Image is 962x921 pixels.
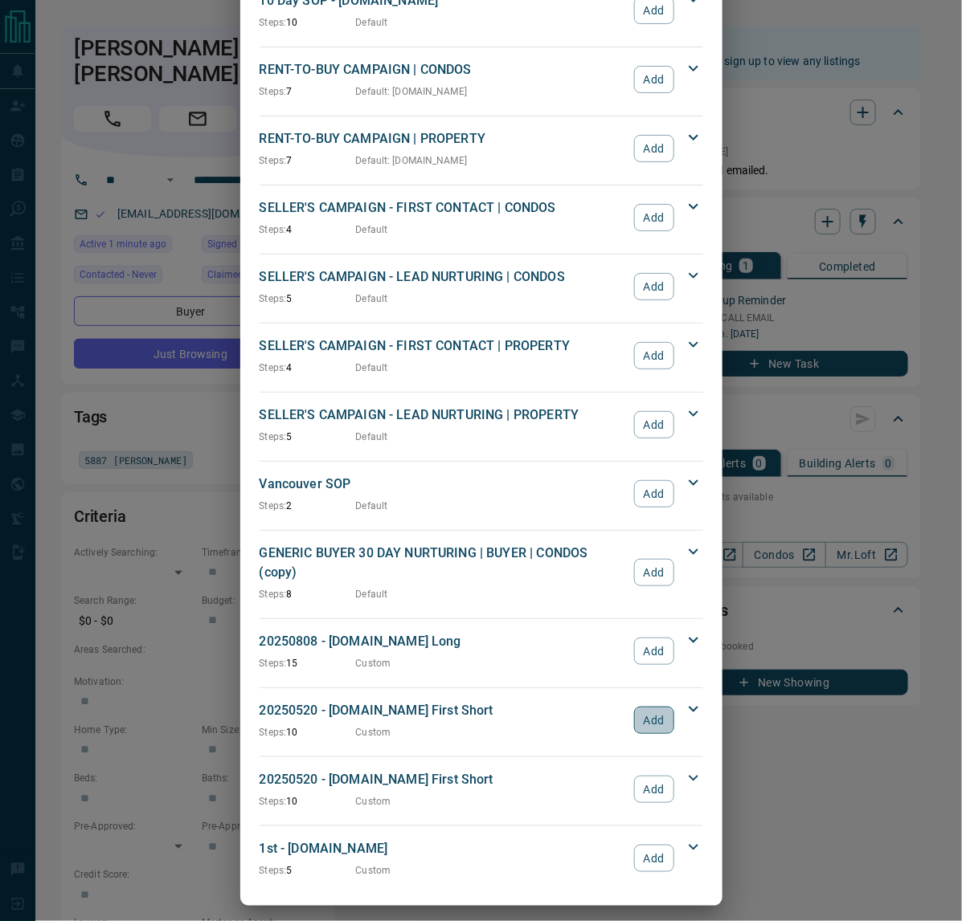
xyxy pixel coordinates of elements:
div: SELLER'S CAMPAIGN - FIRST CONTACT | PROPERTYSteps:4DefaultAdd [260,333,703,378]
p: 5 [260,430,356,444]
div: 20250520 - [DOMAIN_NAME] First ShortSteps:10CustomAdd [260,767,703,812]
p: 4 [260,222,356,237]
button: Add [634,204,673,231]
p: Custom [356,794,391,809]
div: SELLER'S CAMPAIGN - LEAD NURTURING | CONDOSSteps:5DefaultAdd [260,264,703,309]
p: Default : [DOMAIN_NAME] [356,84,468,99]
button: Add [634,66,673,93]
p: 10 [260,794,356,809]
p: Custom [356,725,391,740]
p: 15 [260,656,356,670]
p: GENERIC BUYER 30 DAY NURTURING | BUYER | CONDOS (copy) [260,544,627,582]
span: Steps: [260,17,287,28]
button: Add [634,638,673,665]
p: 20250808 - [DOMAIN_NAME] Long [260,632,627,651]
button: Add [634,559,673,586]
div: SELLER'S CAMPAIGN - LEAD NURTURING | PROPERTYSteps:5DefaultAdd [260,402,703,447]
p: RENT-TO-BUY CAMPAIGN | PROPERTY [260,129,627,149]
span: Steps: [260,727,287,738]
p: 7 [260,153,356,168]
p: 5 [260,863,356,878]
div: SELLER'S CAMPAIGN - FIRST CONTACT | CONDOSSteps:4DefaultAdd [260,195,703,240]
div: RENT-TO-BUY CAMPAIGN | PROPERTYSteps:7Default: [DOMAIN_NAME]Add [260,126,703,171]
p: SELLER'S CAMPAIGN - FIRST CONTACT | PROPERTY [260,336,627,356]
button: Add [634,707,673,734]
p: 10 [260,15,356,30]
p: 7 [260,84,356,99]
p: SELLER'S CAMPAIGN - LEAD NURTURING | CONDOS [260,267,627,287]
button: Add [634,776,673,803]
p: Custom [356,656,391,670]
div: 20250520 - [DOMAIN_NAME] First ShortSteps:10CustomAdd [260,698,703,743]
span: Steps: [260,500,287,511]
button: Add [634,480,673,507]
p: 2 [260,499,356,513]
div: 1st - [DOMAIN_NAME]Steps:5CustomAdd [260,836,703,881]
div: RENT-TO-BUY CAMPAIGN | CONDOSSteps:7Default: [DOMAIN_NAME]Add [260,57,703,102]
span: Steps: [260,155,287,166]
p: Default [356,587,388,601]
p: 20250520 - [DOMAIN_NAME] First Short [260,770,627,789]
p: Default [356,499,388,513]
p: 1st - [DOMAIN_NAME] [260,839,627,858]
button: Add [634,342,673,369]
span: Steps: [260,865,287,876]
button: Add [634,135,673,162]
span: Steps: [260,293,287,304]
span: Steps: [260,658,287,669]
div: GENERIC BUYER 30 DAY NURTURING | BUYER | CONDOS (copy)Steps:8DefaultAdd [260,540,703,605]
span: Steps: [260,431,287,442]
span: Steps: [260,224,287,235]
span: Steps: [260,362,287,373]
p: RENT-TO-BUY CAMPAIGN | CONDOS [260,60,627,79]
p: 4 [260,361,356,375]
p: Default : [DOMAIN_NAME] [356,153,468,168]
div: Vancouver SOPSteps:2DefaultAdd [260,471,703,516]
button: Add [634,411,673,438]
p: Default [356,361,388,375]
p: SELLER'S CAMPAIGN - LEAD NURTURING | PROPERTY [260,405,627,425]
div: 20250808 - [DOMAIN_NAME] LongSteps:15CustomAdd [260,629,703,674]
button: Add [634,273,673,300]
p: 10 [260,725,356,740]
span: Steps: [260,589,287,600]
button: Add [634,845,673,872]
p: Default [356,222,388,237]
span: Steps: [260,796,287,807]
p: 8 [260,587,356,601]
p: SELLER'S CAMPAIGN - FIRST CONTACT | CONDOS [260,198,627,218]
p: Default [356,291,388,306]
span: Steps: [260,86,287,97]
p: Custom [356,863,391,878]
p: 5 [260,291,356,306]
p: 20250520 - [DOMAIN_NAME] First Short [260,701,627,720]
p: Default [356,430,388,444]
p: Vancouver SOP [260,475,627,494]
p: Default [356,15,388,30]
